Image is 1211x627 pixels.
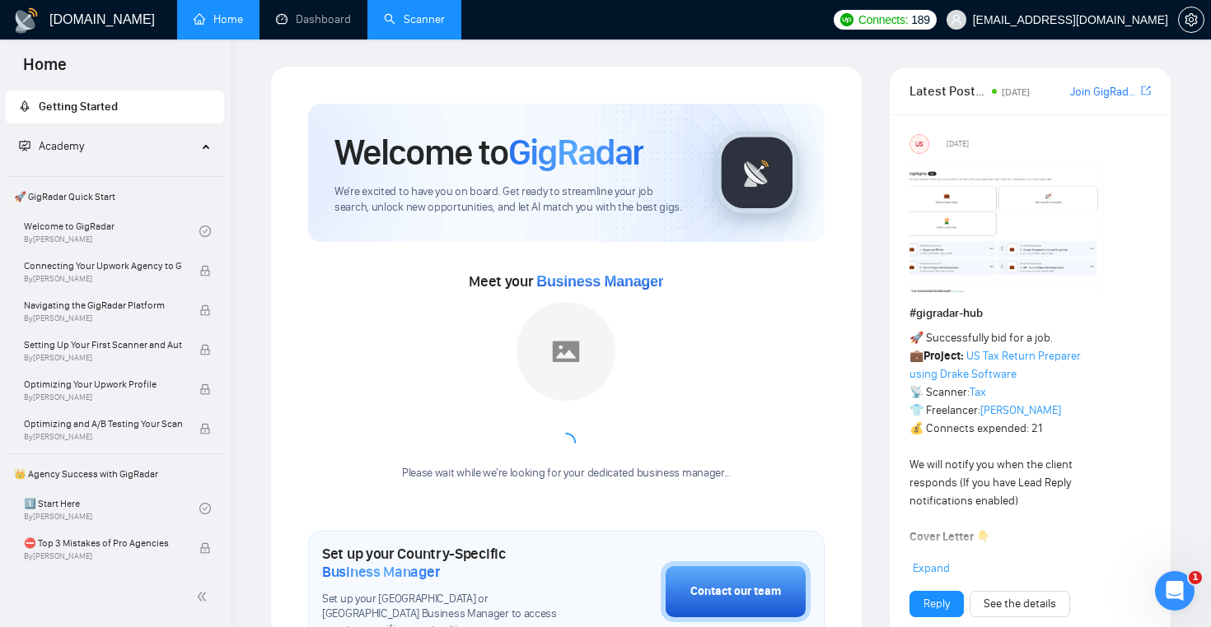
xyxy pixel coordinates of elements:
span: lock [199,344,211,355]
a: Reply [923,595,950,613]
span: By [PERSON_NAME] [24,392,182,402]
a: See the details [984,595,1056,613]
span: Home [10,53,80,87]
span: lock [199,383,211,395]
a: Join GigRadar Slack Community [1070,83,1138,101]
span: export [1141,84,1151,97]
span: fund-projection-screen [19,140,30,151]
a: homeHome [194,12,243,26]
span: lock [199,423,211,434]
img: placeholder.png [517,302,615,401]
a: export [1141,83,1151,99]
span: By [PERSON_NAME] [24,353,182,363]
a: searchScanner [384,12,445,26]
img: upwork-logo.png [840,13,853,26]
span: 👑 Agency Success with GigRadar [7,457,222,490]
span: Connects: [858,11,908,29]
span: We're excited to have you on board. Get ready to streamline your job search, unlock new opportuni... [334,184,690,216]
span: [DATE] [1002,86,1030,98]
a: setting [1178,13,1204,26]
strong: Cover Letter 👇 [909,530,990,544]
span: user [951,14,962,26]
button: See the details [970,591,1070,617]
span: GigRadar [508,130,643,174]
span: Getting Started [39,100,118,114]
div: Please wait while we're looking for your dedicated business manager... [392,466,741,481]
span: lock [199,304,211,316]
span: rocket [19,100,30,112]
a: [PERSON_NAME] [980,403,1061,417]
span: 189 [911,11,929,29]
span: 1 [1189,571,1202,584]
button: setting [1178,7,1204,33]
span: check-circle [199,503,211,514]
li: Getting Started [6,91,224,123]
span: Meet your [469,272,663,290]
span: Optimizing Your Upwork Profile [24,376,182,392]
span: ⛔ Top 3 Mistakes of Pro Agencies [24,535,182,551]
span: lock [199,542,211,554]
span: Expand [913,561,950,575]
strong: Project: [923,349,964,363]
a: dashboardDashboard [276,12,351,26]
span: check-circle [199,225,211,237]
span: setting [1179,13,1204,26]
span: By [PERSON_NAME] [24,551,182,561]
h1: Welcome to [334,130,643,174]
span: By [PERSON_NAME] [24,313,182,323]
img: F09354QB7SM-image.png [909,160,1107,292]
span: 🚀 GigRadar Quick Start [7,180,222,213]
span: Academy [19,139,84,153]
a: Tax [970,385,986,399]
span: [DATE] [947,137,969,151]
iframe: Intercom live chat [1155,571,1195,611]
span: Navigating the GigRadar Platform [24,297,182,313]
span: Business Manager [322,563,440,581]
span: Latest Posts from the GigRadar Community [909,81,988,101]
span: Academy [39,139,84,153]
div: US [910,135,928,153]
span: Optimizing and A/B Testing Your Scanner for Better Results [24,416,182,432]
span: Business Manager [536,273,663,290]
span: Setting Up Your First Scanner and Auto-Bidder [24,337,182,353]
span: lock [199,265,211,276]
img: gigradar-logo.png [716,132,798,214]
a: 1️⃣ Start HereBy[PERSON_NAME] [24,490,199,527]
span: loading [554,430,578,455]
a: Welcome to GigRadarBy[PERSON_NAME] [24,213,199,249]
span: By [PERSON_NAME] [24,274,182,284]
img: logo [13,7,40,34]
a: US Tax Return Preparer using Drake Software [909,349,1081,381]
h1: Set up your Country-Specific [322,545,578,581]
h1: # gigradar-hub [909,304,1151,323]
span: double-left [196,588,213,605]
span: Connecting Your Upwork Agency to GigRadar [24,258,182,274]
div: Contact our team [690,583,781,601]
span: By [PERSON_NAME] [24,432,182,442]
button: Reply [909,591,964,617]
button: Contact our team [661,561,811,622]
